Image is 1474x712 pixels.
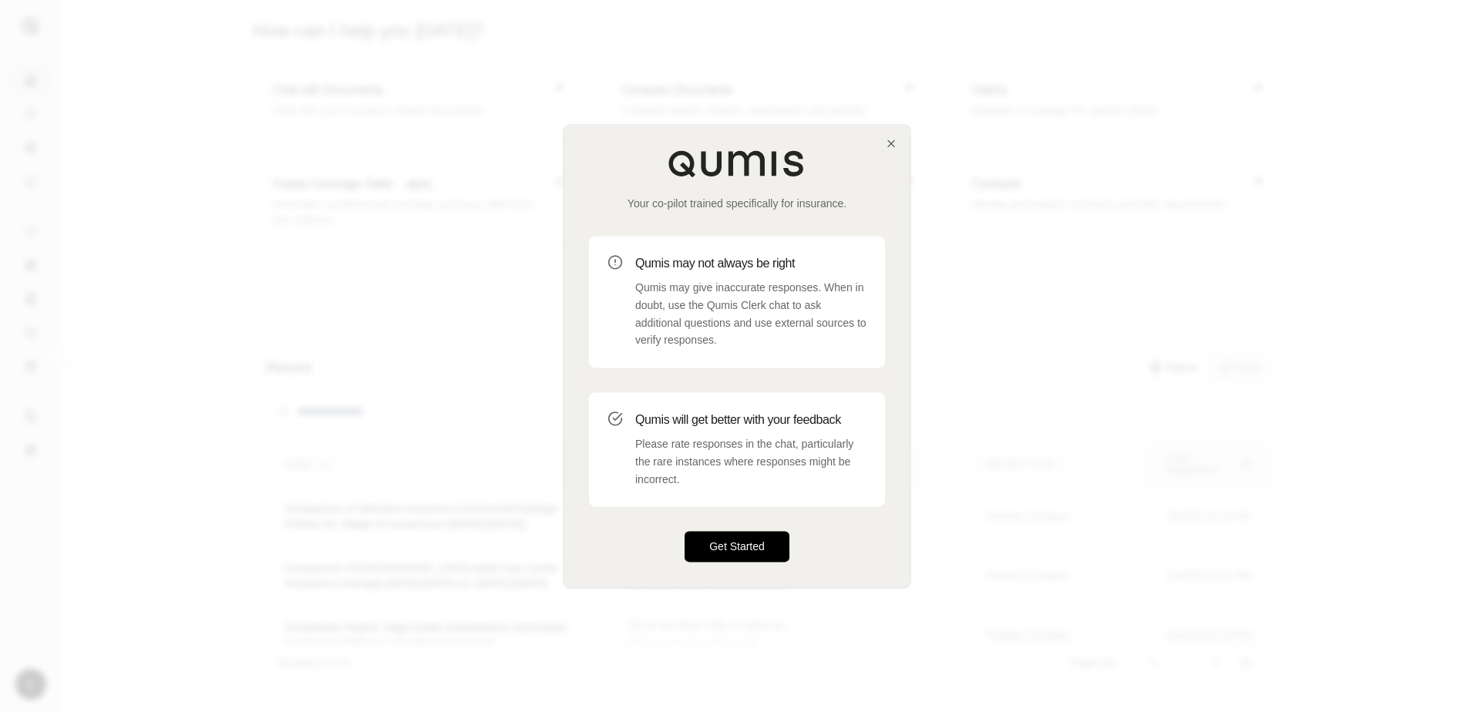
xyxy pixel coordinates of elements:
[635,279,867,349] p: Qumis may give inaccurate responses. When in doubt, use the Qumis Clerk chat to ask additional qu...
[685,532,789,563] button: Get Started
[668,149,806,177] img: Qumis Logo
[635,411,867,429] h3: Qumis will get better with your feedback
[589,196,885,211] p: Your co-pilot trained specifically for insurance.
[635,435,867,488] p: Please rate responses in the chat, particularly the rare instances where responses might be incor...
[635,254,867,273] h3: Qumis may not always be right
